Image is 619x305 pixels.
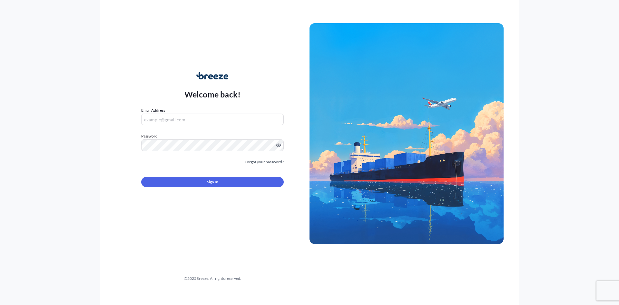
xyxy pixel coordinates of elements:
[184,89,241,99] p: Welcome back!
[141,107,165,114] label: Email Address
[141,177,284,187] button: Sign In
[141,114,284,125] input: example@gmail.com
[115,275,309,282] div: © 2025 Breeze. All rights reserved.
[309,23,504,244] img: Ship illustration
[141,133,284,139] label: Password
[276,143,281,148] button: Show password
[207,179,218,185] span: Sign In
[245,159,284,165] a: Forgot your password?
